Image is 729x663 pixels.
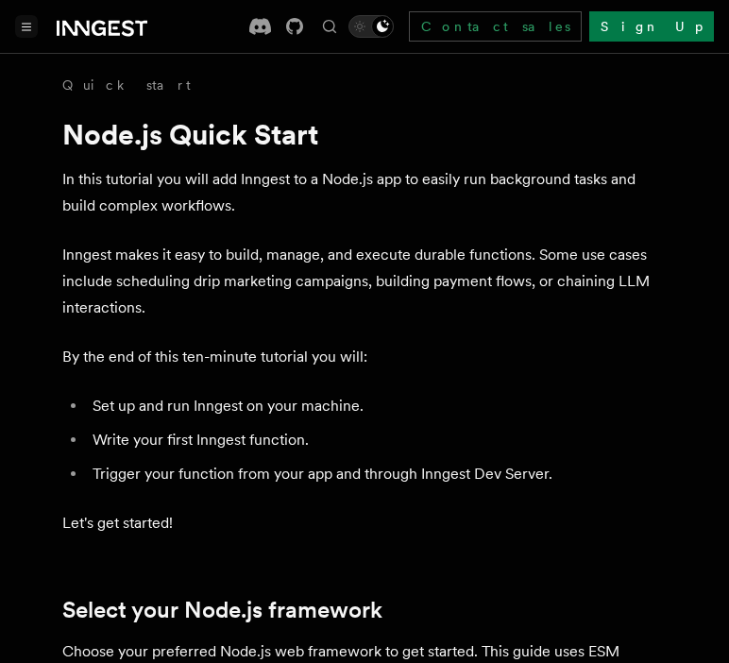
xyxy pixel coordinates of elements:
[62,117,667,151] h1: Node.js Quick Start
[318,15,341,38] button: Find something...
[62,344,667,370] p: By the end of this ten-minute tutorial you will:
[589,11,714,42] a: Sign Up
[62,597,382,623] a: Select your Node.js framework
[15,15,38,38] button: Toggle navigation
[62,76,191,94] a: Quick start
[62,242,667,321] p: Inngest makes it easy to build, manage, and execute durable functions. Some use cases include sch...
[62,510,667,536] p: Let's get started!
[348,15,394,38] button: Toggle dark mode
[87,393,667,419] li: Set up and run Inngest on your machine.
[62,166,667,219] p: In this tutorial you will add Inngest to a Node.js app to easily run background tasks and build c...
[87,427,667,453] li: Write your first Inngest function.
[87,461,667,487] li: Trigger your function from your app and through Inngest Dev Server.
[409,11,582,42] a: Contact sales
